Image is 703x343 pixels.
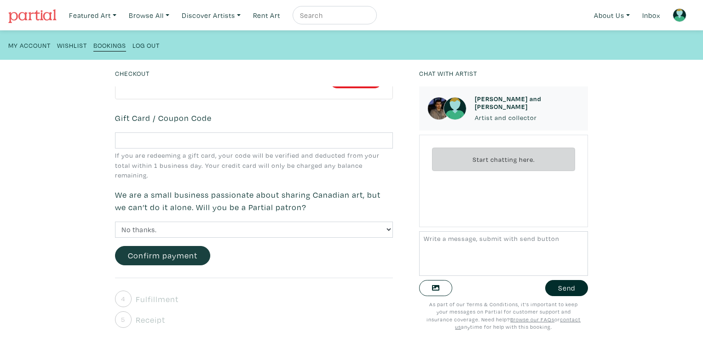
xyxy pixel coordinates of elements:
[115,189,393,213] p: We are a small business passionate about sharing Canadian art, but we can’t do it alone. Will you...
[57,39,87,51] a: Wishlist
[133,41,160,50] small: Log Out
[93,39,126,51] a: Bookings
[444,97,467,120] img: avatar.png
[93,41,126,50] small: Bookings
[249,6,284,25] a: Rent Art
[115,150,393,180] small: If you are redeeming a gift card, your code will be verified and deducted from your total within ...
[426,301,581,331] small: As part of our Terms & Conditions, it's important to keep your messages on Partial for customer s...
[475,113,580,123] p: Artist and collector
[8,41,51,50] small: My Account
[178,6,245,25] a: Discover Artists
[115,112,393,124] p: Gift Card / Coupon Code
[427,97,450,120] img: phpThumb.php
[121,316,125,323] small: 5
[590,6,634,25] a: About Us
[673,8,686,22] img: avatar.png
[419,69,477,78] small: Chat with artist
[133,39,160,51] a: Log Out
[125,6,173,25] a: Browse All
[121,296,125,302] small: 4
[65,6,121,25] a: Featured Art
[8,39,51,51] a: My Account
[57,41,87,50] small: Wishlist
[638,6,664,25] a: Inbox
[115,246,210,266] button: Confirm payment
[510,316,554,323] a: Browse our FAQs
[136,314,165,326] span: Receipt
[545,280,588,296] button: Send
[432,148,575,171] div: Start chatting here.
[299,10,368,21] input: Search
[136,293,179,305] span: Fulfillment
[475,95,580,111] h6: [PERSON_NAME] and [PERSON_NAME]
[455,316,581,331] a: contact us
[115,69,150,78] small: Checkout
